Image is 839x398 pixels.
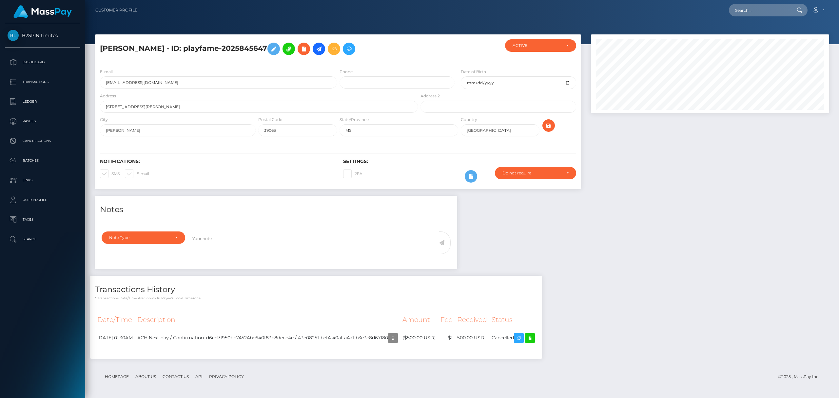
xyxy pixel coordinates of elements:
[340,69,353,75] label: Phone
[340,117,369,123] label: State/Province
[133,371,159,382] a: About Us
[438,329,455,347] td: $1
[95,311,135,329] th: Date/Time
[100,159,333,164] h6: Notifications:
[400,329,438,347] td: ($500.00 USD)
[135,311,400,329] th: Description
[8,97,78,107] p: Ledger
[400,311,438,329] th: Amount
[135,329,400,347] td: ACH Next day / Confirmation: d6cd71950bb74524bc640f83b8decc4e / 43e08251-bef4-40af-a4a1-b3e3c8d67180
[100,204,452,215] h4: Notes
[193,371,205,382] a: API
[100,93,116,99] label: Address
[5,54,80,70] a: Dashboard
[461,69,486,75] label: Date of Birth
[8,57,78,67] p: Dashboard
[489,311,537,329] th: Status
[455,311,489,329] th: Received
[8,77,78,87] p: Transactions
[102,231,185,244] button: Note Type
[8,156,78,166] p: Batches
[95,3,137,17] a: Customer Profile
[8,116,78,126] p: Payees
[125,169,149,178] label: E-mail
[102,371,131,382] a: Homepage
[5,231,80,248] a: Search
[461,117,477,123] label: Country
[5,113,80,129] a: Payees
[258,117,282,123] label: Postal Code
[5,32,80,38] span: B2SPIN Limited
[729,4,790,16] input: Search...
[100,69,113,75] label: E-mail
[95,284,537,295] h4: Transactions History
[5,211,80,228] a: Taxes
[100,117,108,123] label: City
[5,152,80,169] a: Batches
[8,234,78,244] p: Search
[5,74,80,90] a: Transactions
[5,192,80,208] a: User Profile
[100,169,120,178] label: SMS
[95,296,537,301] p: * Transactions date/time are shown in payee's local timezone
[343,159,576,164] h6: Settings:
[5,133,80,149] a: Cancellations
[95,329,135,347] td: [DATE] 01:30AM
[8,30,19,41] img: B2SPIN Limited
[5,93,80,110] a: Ledger
[5,172,80,189] a: Links
[206,371,246,382] a: Privacy Policy
[502,170,561,176] div: Do not require
[495,167,576,179] button: Do not require
[420,93,440,99] label: Address 2
[109,235,170,240] div: Note Type
[8,195,78,205] p: User Profile
[438,311,455,329] th: Fee
[513,43,561,48] div: ACTIVE
[489,329,537,347] td: Cancelled
[160,371,191,382] a: Contact Us
[8,136,78,146] p: Cancellations
[8,215,78,225] p: Taxes
[8,175,78,185] p: Links
[313,43,325,55] a: Initiate Payout
[343,169,362,178] label: 2FA
[455,329,489,347] td: 500.00 USD
[13,5,72,18] img: MassPay Logo
[100,39,414,58] h5: [PERSON_NAME] - ID: playfame-2025845647
[778,373,824,380] div: © 2025 , MassPay Inc.
[505,39,576,52] button: ACTIVE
